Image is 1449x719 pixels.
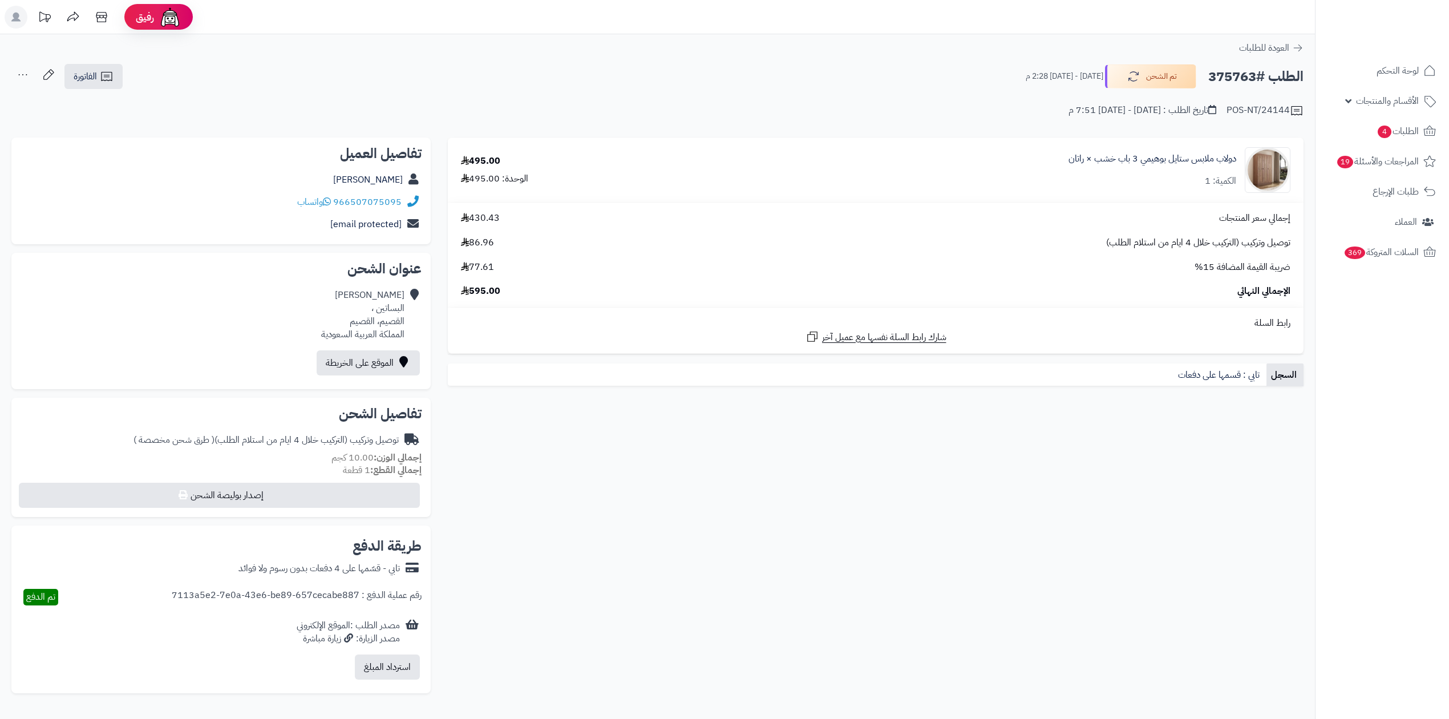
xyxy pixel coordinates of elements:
[159,6,181,29] img: ai-face.png
[370,463,422,477] strong: إجمالي القطع:
[1373,184,1419,200] span: طلبات الإرجاع
[461,285,500,298] span: 595.00
[1322,57,1442,84] a: لوحة التحكم
[1026,71,1103,82] small: [DATE] - [DATE] 2:28 م
[1239,41,1289,55] span: العودة للطلبات
[1205,175,1236,188] div: الكمية: 1
[1345,247,1365,259] span: 369
[1378,126,1391,138] span: 4
[1322,118,1442,145] a: الطلبات4
[30,6,59,31] a: تحديثات المنصة
[297,632,400,645] div: مصدر الزيارة: زيارة مباشرة
[321,289,404,341] div: [PERSON_NAME] البساتين ، القصيم، القصيم المملكة العربية السعودية
[822,331,946,344] span: شارك رابط السلة نفسها مع عميل آخر
[1068,104,1216,117] div: تاريخ الطلب : [DATE] - [DATE] 7:51 م
[374,451,422,464] strong: إجمالي الوزن:
[1195,261,1290,274] span: ضريبة القيمة المضافة 15%
[1219,212,1290,225] span: إجمالي سعر المنتجات
[133,434,399,447] div: توصيل وتركيب (التركيب خلال 4 ايام من استلام الطلب)
[353,539,422,553] h2: طريقة الدفع
[21,262,422,276] h2: عنوان الشحن
[461,155,500,168] div: 495.00
[74,70,97,83] span: الفاتورة
[21,407,422,421] h2: تفاصيل الشحن
[1377,123,1419,139] span: الطلبات
[1356,93,1419,109] span: الأقسام والمنتجات
[461,236,494,249] span: 86.96
[331,451,422,464] small: 10.00 كجم
[333,173,403,187] a: [PERSON_NAME]
[1106,236,1290,249] span: توصيل وتركيب (التركيب خلال 4 ايام من استلام الطلب)
[1395,214,1417,230] span: العملاء
[19,483,420,508] button: إصدار بوليصة الشحن
[1322,239,1442,266] a: السلات المتروكة369
[1322,208,1442,236] a: العملاء
[1322,178,1442,205] a: طلبات الإرجاع
[64,64,123,89] a: الفاتورة
[343,463,422,477] small: 1 قطعة
[172,589,422,605] div: رقم عملية الدفع : 7113a5e2-7e0a-43e6-be89-657cecabe887
[1237,285,1290,298] span: الإجمالي النهائي
[461,261,494,274] span: 77.61
[238,562,400,575] div: تابي - قسّمها على 4 دفعات بدون رسوم ولا فوائد
[330,217,402,231] a: [email protected]
[1227,104,1304,118] div: POS-NT/24144
[1105,64,1196,88] button: تم الشحن
[806,330,946,344] a: شارك رابط السلة نفسها مع عميل آخر
[317,350,420,375] a: الموقع على الخريطة
[297,619,400,645] div: مصدر الطلب :الموقع الإلكتروني
[1337,156,1353,168] span: 19
[1173,363,1266,386] a: تابي : قسمها على دفعات
[1068,152,1236,165] a: دولاب ملابس ستايل بوهيمي 3 باب خشب × راتان
[297,195,331,209] a: واتساب
[1343,244,1419,260] span: السلات المتروكة
[1239,41,1304,55] a: العودة للطلبات
[1322,148,1442,175] a: المراجعات والأسئلة19
[26,590,55,604] span: تم الدفع
[1377,63,1419,79] span: لوحة التحكم
[1208,65,1304,88] h2: الطلب #375763
[461,172,528,185] div: الوحدة: 495.00
[355,655,420,680] button: استرداد المبلغ
[333,195,402,209] a: 966507075095
[133,433,214,447] span: ( طرق شحن مخصصة )
[1266,363,1304,386] a: السجل
[461,212,500,225] span: 430.43
[1336,154,1419,169] span: المراجعات والأسئلة
[136,10,154,24] span: رفيق
[1245,147,1290,193] img: 1749976485-1-90x90.jpg
[452,317,1299,330] div: رابط السلة
[21,147,422,160] h2: تفاصيل العميل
